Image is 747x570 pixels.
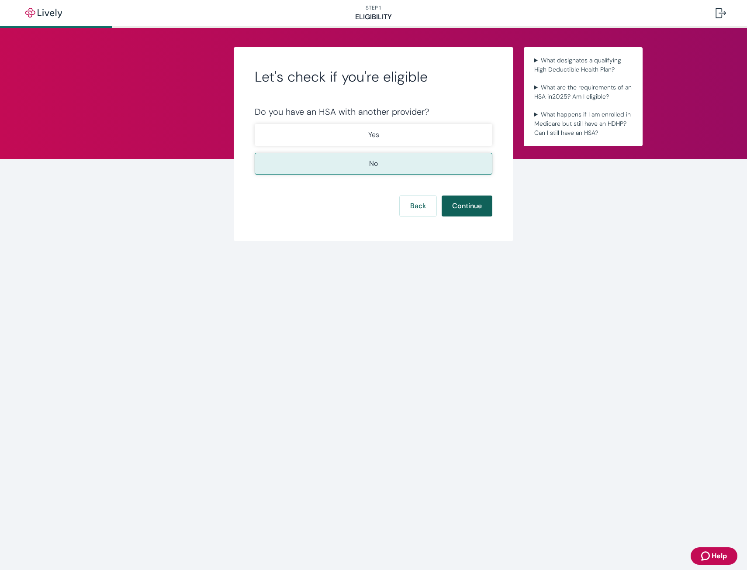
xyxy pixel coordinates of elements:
button: Continue [442,196,492,216]
button: Back [400,196,436,216]
summary: What are the requirements of an HSA in2025? Am I eligible? [531,81,636,103]
h2: Let's check if you're eligible [255,68,492,86]
button: Zendesk support iconHelp [691,547,737,565]
img: Lively [19,8,68,18]
span: Help [712,551,727,561]
summary: What designates a qualifying High Deductible Health Plan? [531,54,636,76]
button: No [255,153,492,175]
div: Do you have an HSA with another provider? [255,106,492,117]
p: Yes [368,130,379,140]
summary: What happens if I am enrolled in Medicare but still have an HDHP? Can I still have an HSA? [531,108,636,139]
svg: Zendesk support icon [701,551,712,561]
p: No [369,158,378,169]
button: Log out [709,3,733,24]
button: Yes [255,124,492,146]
